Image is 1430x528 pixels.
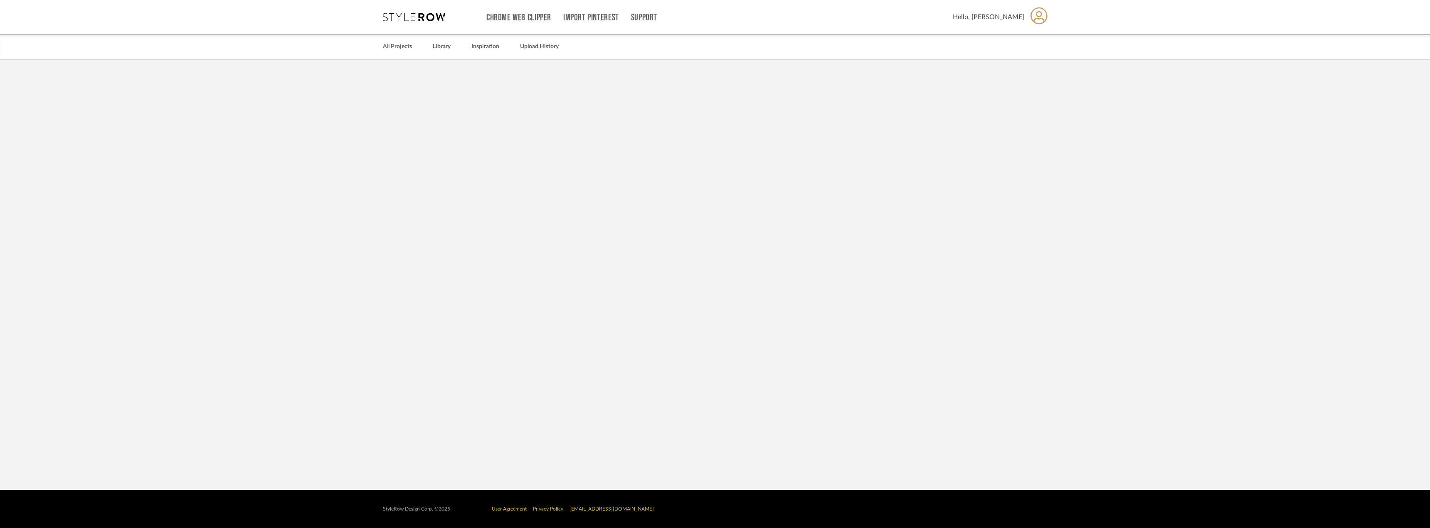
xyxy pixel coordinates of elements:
span: Hello, [PERSON_NAME] [953,12,1024,22]
a: Inspiration [471,41,499,52]
a: [EMAIL_ADDRESS][DOMAIN_NAME] [570,506,654,511]
div: StyleRow Design Corp. ©2025 [383,506,450,512]
a: User Agreement [492,506,527,511]
a: Support [631,14,657,21]
a: All Projects [383,41,412,52]
a: Library [433,41,451,52]
a: Privacy Policy [533,506,563,511]
a: Import Pinterest [563,14,619,21]
a: Upload History [520,41,559,52]
a: Chrome Web Clipper [486,14,551,21]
